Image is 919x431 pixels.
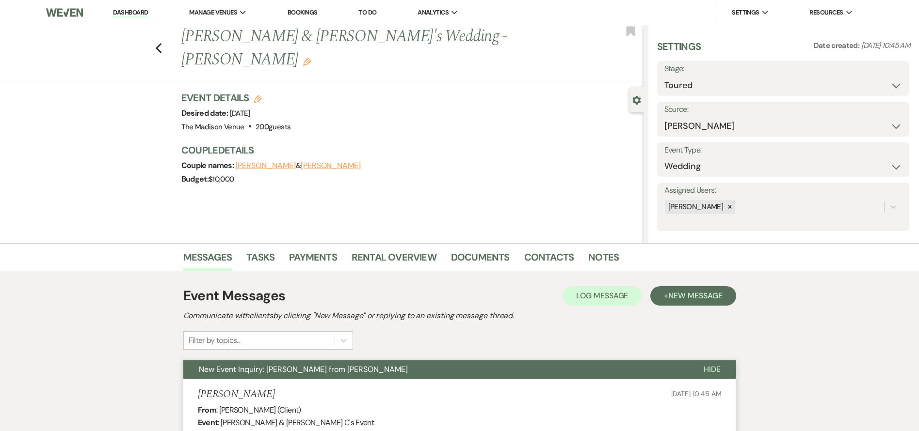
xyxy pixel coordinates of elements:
[632,95,641,104] button: Close lead details
[732,8,759,17] span: Settings
[189,335,241,346] div: Filter by topics...
[236,161,361,170] span: &
[181,25,547,71] h1: [PERSON_NAME] & [PERSON_NAME]'s Wedding - [PERSON_NAME]
[576,291,628,301] span: Log Message
[198,405,216,415] b: From
[198,417,218,428] b: Event
[563,286,642,306] button: Log Message
[657,40,701,61] h3: Settings
[814,41,861,50] span: Date created:
[189,8,237,17] span: Manage Venues
[236,162,296,169] button: [PERSON_NAME]
[588,249,619,271] a: Notes
[46,2,83,23] img: Weven Logo
[809,8,843,17] span: Resources
[289,249,337,271] a: Payments
[246,249,274,271] a: Tasks
[650,286,736,306] button: +New Message
[665,200,725,214] div: [PERSON_NAME]
[352,249,436,271] a: Rental Overview
[861,41,910,50] span: [DATE] 10:45 AM
[451,249,510,271] a: Documents
[664,143,902,157] label: Event Type:
[230,108,250,118] span: [DATE]
[303,57,311,66] button: Edit
[301,162,361,169] button: [PERSON_NAME]
[668,291,722,301] span: New Message
[181,91,291,105] h3: Event Details
[671,389,722,398] span: [DATE] 10:45 AM
[199,364,408,374] span: New Event Inquiry: [PERSON_NAME] from [PERSON_NAME]
[198,388,275,400] h5: [PERSON_NAME]
[288,8,318,16] a: Bookings
[664,184,902,198] label: Assigned Users:
[664,103,902,117] label: Source:
[181,108,230,118] span: Desired date:
[704,364,721,374] span: Hide
[181,122,244,132] span: The Madison Venue
[524,249,574,271] a: Contacts
[181,160,236,170] span: Couple names:
[664,62,902,76] label: Stage:
[256,122,290,132] span: 200 guests
[183,249,232,271] a: Messages
[181,174,209,184] span: Budget:
[183,310,736,322] h2: Communicate with clients by clicking "New Message" or replying to an existing message thread.
[183,360,688,379] button: New Event Inquiry: [PERSON_NAME] from [PERSON_NAME]
[358,8,376,16] a: To Do
[688,360,736,379] button: Hide
[113,8,148,17] a: Dashboard
[181,143,634,157] h3: Couple Details
[209,174,234,184] span: $10,000
[183,286,286,306] h1: Event Messages
[418,8,449,17] span: Analytics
